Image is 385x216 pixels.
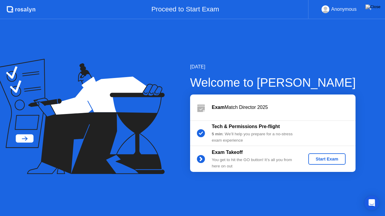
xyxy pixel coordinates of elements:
[212,132,223,136] b: 5 min
[212,124,280,129] b: Tech & Permissions Pre-flight
[212,157,298,169] div: You get to hit the GO button! It’s all you from here on out
[365,4,380,9] img: Close
[331,5,357,13] div: Anonymous
[365,196,379,210] div: Open Intercom Messenger
[212,150,243,155] b: Exam Takeoff
[190,63,356,70] div: [DATE]
[212,104,356,111] div: Match Director 2025
[311,157,343,161] div: Start Exam
[308,153,345,165] button: Start Exam
[190,73,356,91] div: Welcome to [PERSON_NAME]
[212,131,298,143] div: : We’ll help you prepare for a no-stress exam experience
[212,105,225,110] b: Exam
